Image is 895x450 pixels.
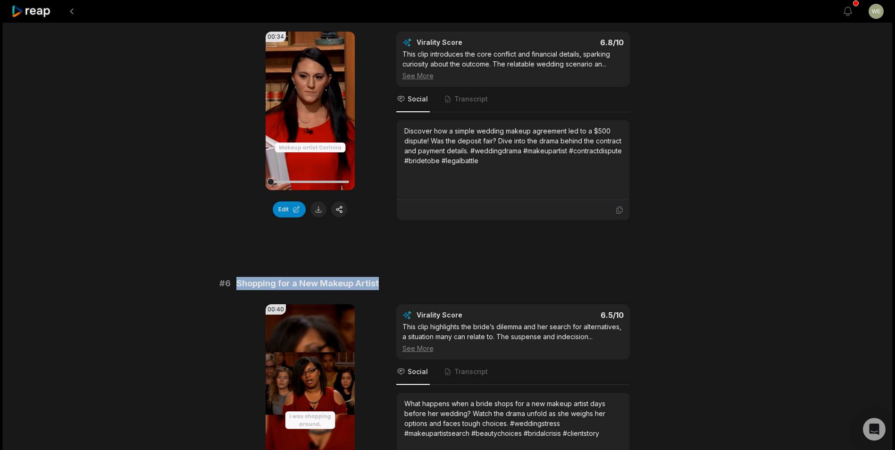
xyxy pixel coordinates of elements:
[408,367,428,376] span: Social
[273,201,306,217] button: Edit
[402,343,624,353] div: See More
[522,38,624,47] div: 6.8 /10
[236,277,379,290] span: Shopping for a New Makeup Artist
[454,94,488,104] span: Transcript
[396,359,630,385] nav: Tabs
[402,322,624,353] div: This clip highlights the bride’s dilemma and her search for alternatives, a situation many can re...
[404,126,622,166] div: Discover how a simple wedding makeup agreement led to a $500 dispute! Was the deposit fair? Dive ...
[863,418,886,441] div: Open Intercom Messenger
[417,38,518,47] div: Virality Score
[396,87,630,112] nav: Tabs
[266,32,355,190] video: Your browser does not support mp4 format.
[417,310,518,320] div: Virality Score
[402,71,624,81] div: See More
[219,277,231,290] span: # 6
[454,367,488,376] span: Transcript
[402,49,624,81] div: This clip introduces the core conflict and financial details, sparking curiosity about the outcom...
[408,94,428,104] span: Social
[404,399,622,438] div: What happens when a bride shops for a new makeup artist days before her wedding? Watch the drama ...
[522,310,624,320] div: 6.5 /10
